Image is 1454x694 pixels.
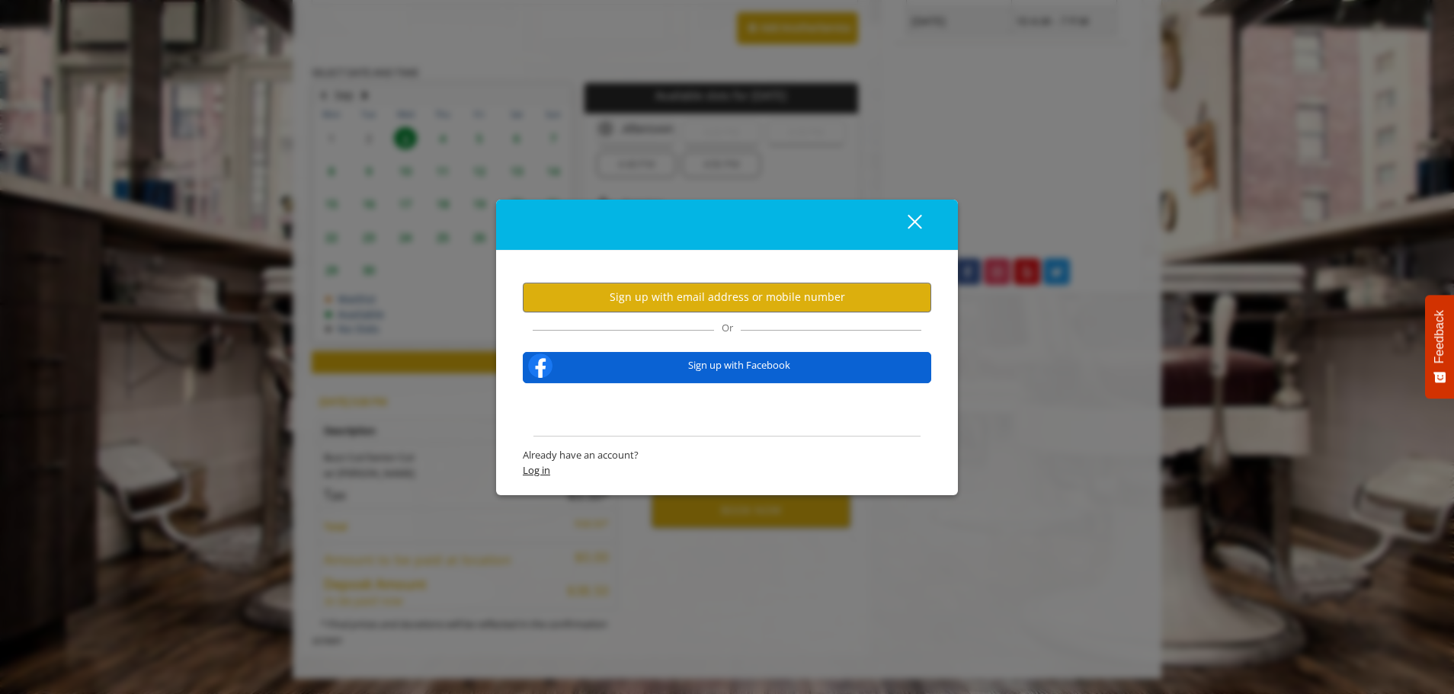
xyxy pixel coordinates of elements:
[523,283,931,312] button: Sign up with email address or mobile number
[1425,295,1454,398] button: Feedback - Show survey
[523,462,931,478] span: Log in
[1433,310,1446,363] span: Feedback
[523,447,931,463] span: Already have an account?
[556,357,923,373] span: Sign up with Facebook
[879,209,931,240] button: close dialog
[890,213,921,236] div: close dialog
[648,393,806,427] iframe: Sign in with Google Button
[525,350,556,381] img: facebook-logo
[714,321,741,334] span: Or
